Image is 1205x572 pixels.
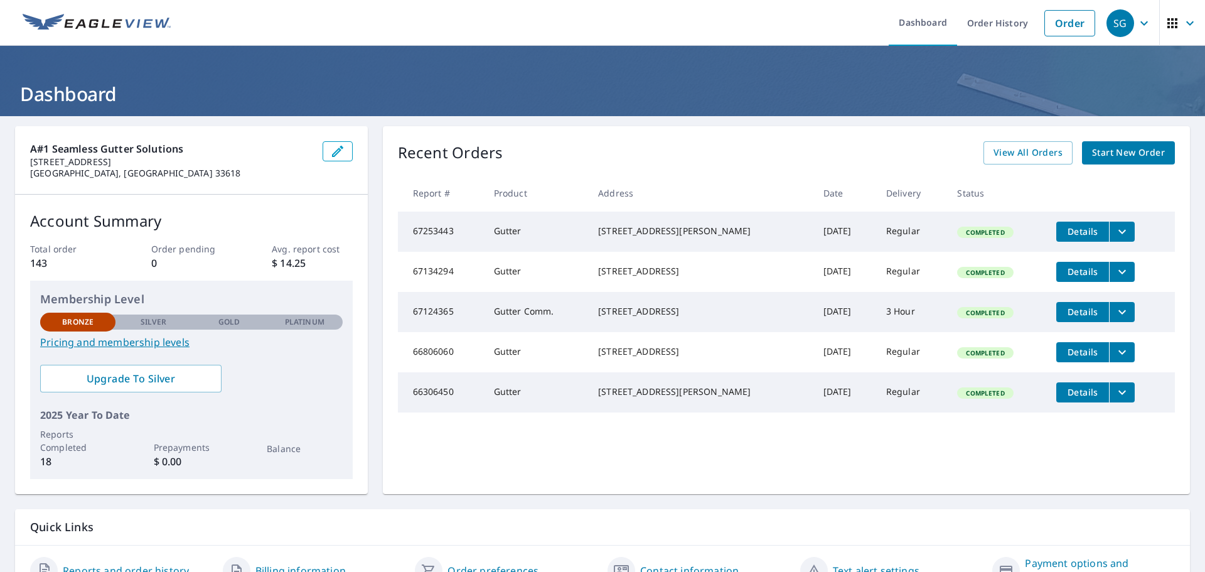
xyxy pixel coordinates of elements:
[1109,382,1135,402] button: filesDropdownBtn-66306450
[1056,302,1109,322] button: detailsBtn-67124365
[398,141,503,165] p: Recent Orders
[40,335,343,350] a: Pricing and membership levels
[813,292,876,332] td: [DATE]
[30,156,313,168] p: [STREET_ADDRESS]
[30,210,353,232] p: Account Summary
[598,225,803,237] div: [STREET_ADDRESS][PERSON_NAME]
[876,332,948,372] td: Regular
[40,407,343,423] p: 2025 Year To Date
[484,212,588,252] td: Gutter
[484,372,588,413] td: Gutter
[1056,262,1109,282] button: detailsBtn-67134294
[598,265,803,278] div: [STREET_ADDRESS]
[484,252,588,292] td: Gutter
[484,175,588,212] th: Product
[876,372,948,413] td: Regular
[272,256,352,271] p: $ 14.25
[958,308,1012,317] span: Completed
[958,228,1012,237] span: Completed
[1082,141,1175,165] a: Start New Order
[1064,225,1101,237] span: Details
[154,454,229,469] p: $ 0.00
[958,389,1012,397] span: Completed
[484,332,588,372] td: Gutter
[1109,302,1135,322] button: filesDropdownBtn-67124365
[218,316,240,328] p: Gold
[151,242,232,256] p: Order pending
[398,372,484,413] td: 66306450
[141,316,167,328] p: Silver
[958,348,1012,357] span: Completed
[813,332,876,372] td: [DATE]
[1109,342,1135,362] button: filesDropdownBtn-66806060
[588,175,813,212] th: Address
[813,252,876,292] td: [DATE]
[1044,10,1095,36] a: Order
[285,316,324,328] p: Platinum
[1106,9,1134,37] div: SG
[1056,382,1109,402] button: detailsBtn-66306450
[813,175,876,212] th: Date
[876,212,948,252] td: Regular
[876,252,948,292] td: Regular
[983,141,1073,165] a: View All Orders
[947,175,1046,212] th: Status
[1064,346,1101,358] span: Details
[40,291,343,308] p: Membership Level
[267,442,342,455] p: Balance
[598,386,803,398] div: [STREET_ADDRESS][PERSON_NAME]
[398,292,484,332] td: 67124365
[30,168,313,179] p: [GEOGRAPHIC_DATA], [GEOGRAPHIC_DATA] 33618
[30,242,110,256] p: Total order
[876,292,948,332] td: 3 Hour
[813,372,876,413] td: [DATE]
[40,454,115,469] p: 18
[15,81,1190,107] h1: Dashboard
[398,212,484,252] td: 67253443
[1056,222,1109,242] button: detailsBtn-67253443
[1109,262,1135,282] button: filesDropdownBtn-67134294
[398,252,484,292] td: 67134294
[1064,386,1101,398] span: Details
[62,316,94,328] p: Bronze
[398,175,484,212] th: Report #
[598,305,803,318] div: [STREET_ADDRESS]
[23,14,171,33] img: EV Logo
[30,256,110,271] p: 143
[876,175,948,212] th: Delivery
[151,256,232,271] p: 0
[958,268,1012,277] span: Completed
[598,345,803,358] div: [STREET_ADDRESS]
[993,145,1063,161] span: View All Orders
[1056,342,1109,362] button: detailsBtn-66806060
[1109,222,1135,242] button: filesDropdownBtn-67253443
[1092,145,1165,161] span: Start New Order
[30,519,1175,535] p: Quick Links
[484,292,588,332] td: Gutter Comm.
[154,441,229,454] p: Prepayments
[30,141,313,156] p: A#1 Seamless Gutter Solutions
[813,212,876,252] td: [DATE]
[1064,306,1101,318] span: Details
[398,332,484,372] td: 66806060
[272,242,352,256] p: Avg. report cost
[40,365,222,392] a: Upgrade To Silver
[40,428,115,454] p: Reports Completed
[50,372,212,386] span: Upgrade To Silver
[1064,266,1101,278] span: Details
